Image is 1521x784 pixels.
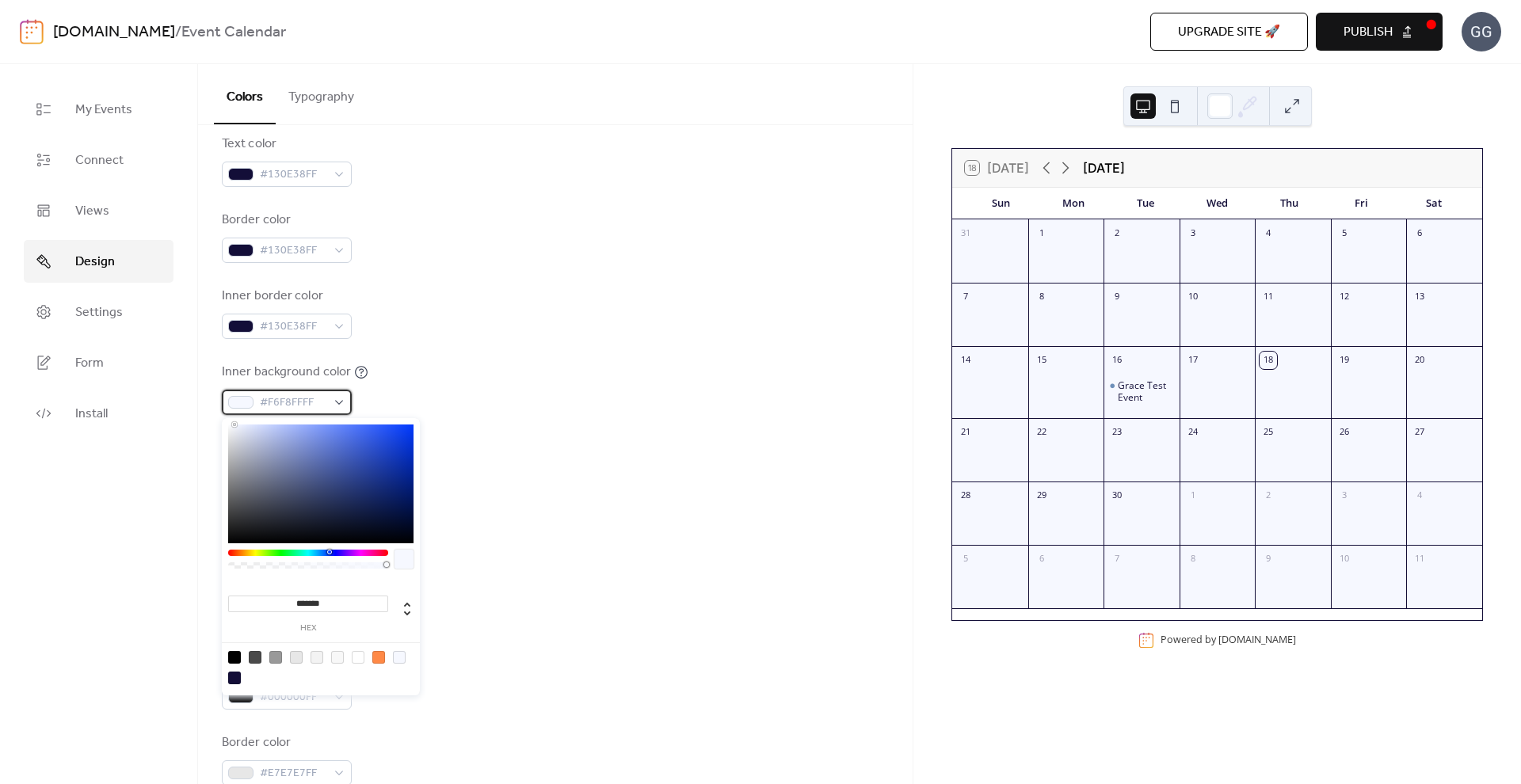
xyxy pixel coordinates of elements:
[175,17,181,48] b: /
[24,88,173,131] a: My Events
[222,211,349,230] div: Border color
[1161,634,1296,647] div: Powered by
[24,392,173,435] a: Install
[1108,487,1126,504] div: 30
[1336,424,1353,441] div: 26
[53,17,175,48] a: [DOMAIN_NAME]
[1033,352,1050,369] div: 15
[1411,550,1428,568] div: 11
[311,651,323,664] div: rgb(243, 243, 243)
[1037,188,1109,219] div: Mon
[1184,288,1202,306] div: 10
[331,651,344,664] div: rgb(248, 248, 248)
[222,363,351,382] div: Inner background color
[228,624,388,633] label: hex
[1033,288,1050,306] div: 8
[260,166,326,185] span: #130E38FF
[1109,188,1181,219] div: Tue
[1336,288,1353,306] div: 12
[393,651,406,664] div: rgb(246, 248, 255)
[1397,188,1470,219] div: Sat
[1118,379,1173,404] div: Grace Test Event
[957,550,974,568] div: 5
[1033,225,1050,242] div: 1
[222,287,349,306] div: Inner border color
[276,64,367,123] button: Typography
[181,17,286,48] b: Event Calendar
[1411,288,1428,306] div: 13
[1108,352,1126,369] div: 16
[1184,225,1202,242] div: 3
[1411,487,1428,504] div: 4
[1033,487,1050,504] div: 29
[1260,550,1277,568] div: 9
[1150,13,1308,51] button: Upgrade site 🚀
[75,253,115,272] span: Design
[1411,352,1428,369] div: 20
[290,651,303,664] div: rgb(231, 231, 231)
[249,651,261,664] div: rgb(74, 74, 74)
[1218,634,1296,647] a: [DOMAIN_NAME]
[20,19,44,44] img: logo
[260,242,326,261] span: #130E38FF
[228,672,241,684] div: rgb(19, 14, 56)
[75,101,132,120] span: My Events
[75,405,108,424] span: Install
[957,288,974,306] div: 7
[214,64,276,124] button: Colors
[1033,424,1050,441] div: 22
[24,139,173,181] a: Connect
[957,225,974,242] div: 31
[1260,424,1277,441] div: 25
[1336,225,1353,242] div: 5
[1083,158,1125,177] div: [DATE]
[1316,13,1443,51] button: Publish
[1108,550,1126,568] div: 7
[1181,188,1253,219] div: Wed
[1108,424,1126,441] div: 23
[222,733,349,752] div: Border color
[1184,424,1202,441] div: 24
[1411,225,1428,242] div: 6
[1104,379,1180,404] div: Grace Test Event
[75,202,109,221] span: Views
[260,394,326,413] span: #F6F8FFFF
[260,764,326,783] span: #E7E7E7FF
[372,651,385,664] div: rgb(255, 137, 70)
[1336,487,1353,504] div: 3
[957,487,974,504] div: 28
[222,135,349,154] div: Text color
[352,651,364,664] div: rgb(255, 255, 255)
[1462,12,1501,51] div: GG
[1411,424,1428,441] div: 27
[1108,288,1126,306] div: 9
[228,651,241,664] div: rgb(0, 0, 0)
[1260,352,1277,369] div: 18
[1336,352,1353,369] div: 19
[1108,225,1126,242] div: 2
[1033,550,1050,568] div: 6
[24,291,173,333] a: Settings
[957,424,974,441] div: 21
[24,189,173,232] a: Views
[1260,487,1277,504] div: 2
[1253,188,1325,219] div: Thu
[24,341,173,384] a: Form
[1184,352,1202,369] div: 17
[1344,23,1393,42] span: Publish
[1260,225,1277,242] div: 4
[260,318,326,337] span: #130E38FF
[1325,188,1397,219] div: Fri
[75,151,124,170] span: Connect
[1260,288,1277,306] div: 11
[260,688,326,707] span: #000000FF
[1184,487,1202,504] div: 1
[24,240,173,283] a: Design
[75,303,123,322] span: Settings
[1178,23,1280,42] span: Upgrade site 🚀
[1336,550,1353,568] div: 10
[965,188,1037,219] div: Sun
[1184,550,1202,568] div: 8
[957,352,974,369] div: 14
[269,651,282,664] div: rgb(153, 153, 153)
